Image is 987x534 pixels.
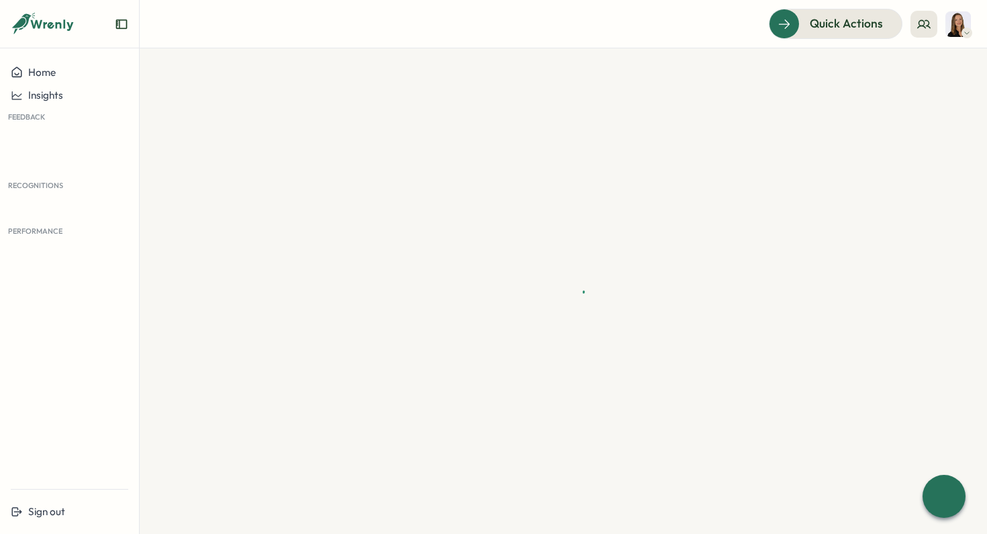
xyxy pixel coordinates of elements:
span: Quick Actions [810,15,883,32]
span: Insights [28,89,63,101]
img: Ola Bak [945,11,971,37]
span: Home [28,66,56,79]
button: Quick Actions [769,9,902,38]
span: Sign out [28,505,65,518]
button: Expand sidebar [115,17,128,31]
